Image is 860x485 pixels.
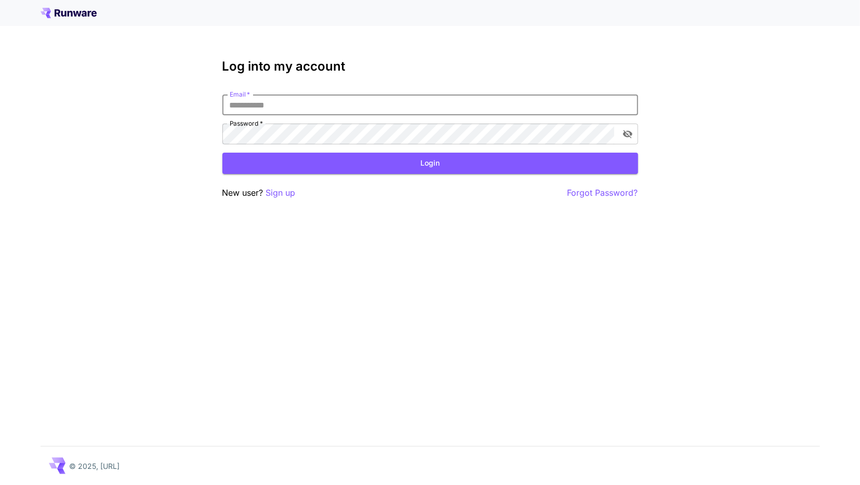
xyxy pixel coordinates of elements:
[618,125,637,143] button: toggle password visibility
[70,461,120,471] p: © 2025, [URL]
[230,90,250,99] label: Email
[222,186,296,199] p: New user?
[222,153,638,174] button: Login
[266,186,296,199] button: Sign up
[230,119,263,128] label: Password
[222,59,638,74] h3: Log into my account
[567,186,638,199] button: Forgot Password?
